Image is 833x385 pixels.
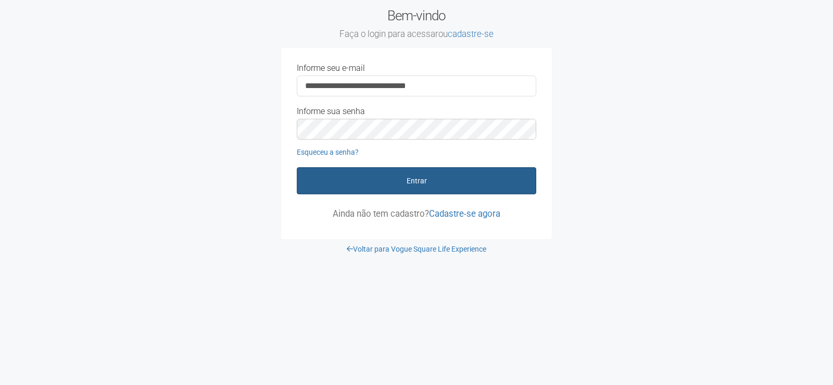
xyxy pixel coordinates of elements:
[297,148,359,156] a: Esqueceu a senha?
[281,8,552,40] h2: Bem-vindo
[297,64,365,73] label: Informe seu e-mail
[347,245,486,253] a: Voltar para Vogue Square Life Experience
[429,208,500,219] a: Cadastre-se agora
[297,107,365,116] label: Informe sua senha
[281,29,552,40] small: Faça o login para acessar
[297,167,536,194] button: Entrar
[448,29,494,39] a: cadastre-se
[297,209,536,218] p: Ainda não tem cadastro?
[438,29,494,39] span: ou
